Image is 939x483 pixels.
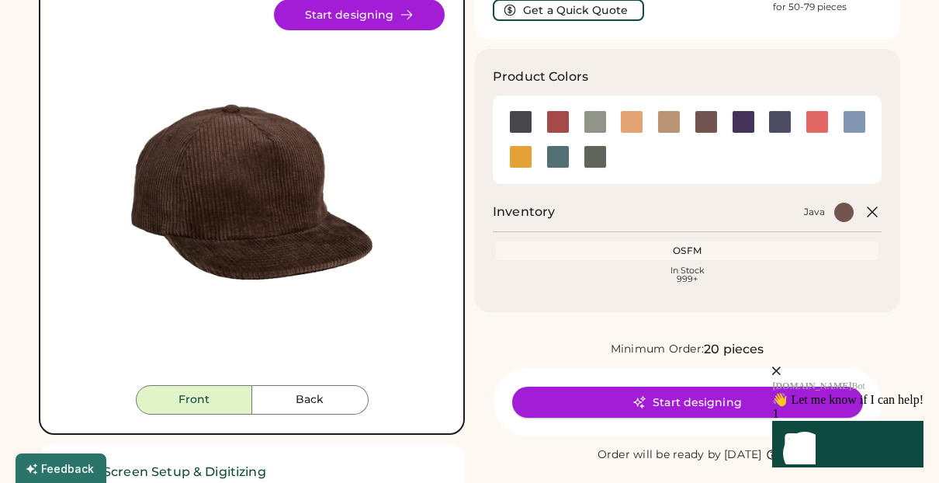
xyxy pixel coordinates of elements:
[611,342,705,357] div: Minimum Order:
[499,245,875,257] div: OSFM
[57,463,446,481] h2: ✓ Free Screen Setup & Digitizing
[679,283,935,480] iframe: Front Chat
[493,68,588,86] h3: Product Colors
[499,266,875,283] div: In Stock 999+
[136,385,252,415] button: Front
[252,385,369,415] button: Back
[598,447,722,463] div: Order will be ready by
[493,203,555,221] h2: Inventory
[804,206,825,218] div: Java
[512,387,863,418] button: Start designing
